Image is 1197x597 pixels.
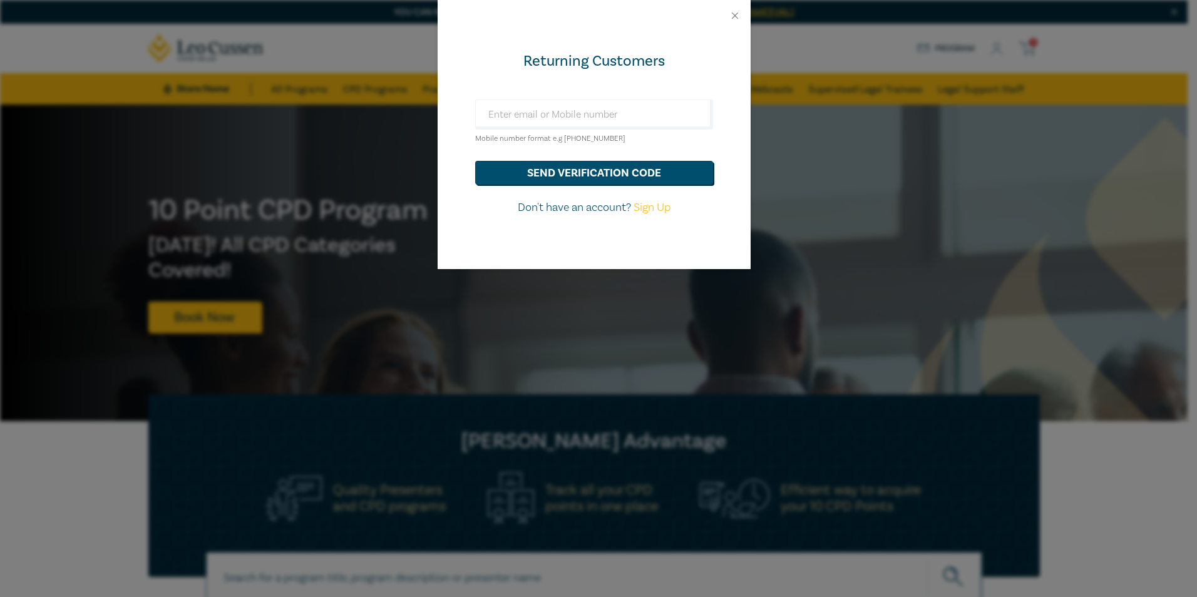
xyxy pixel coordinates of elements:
[475,99,713,130] input: Enter email or Mobile number
[475,200,713,216] p: Don't have an account?
[475,51,713,71] div: Returning Customers
[729,10,741,21] button: Close
[475,134,625,143] small: Mobile number format e.g [PHONE_NUMBER]
[634,200,670,215] a: Sign Up
[475,161,713,185] button: send verification code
